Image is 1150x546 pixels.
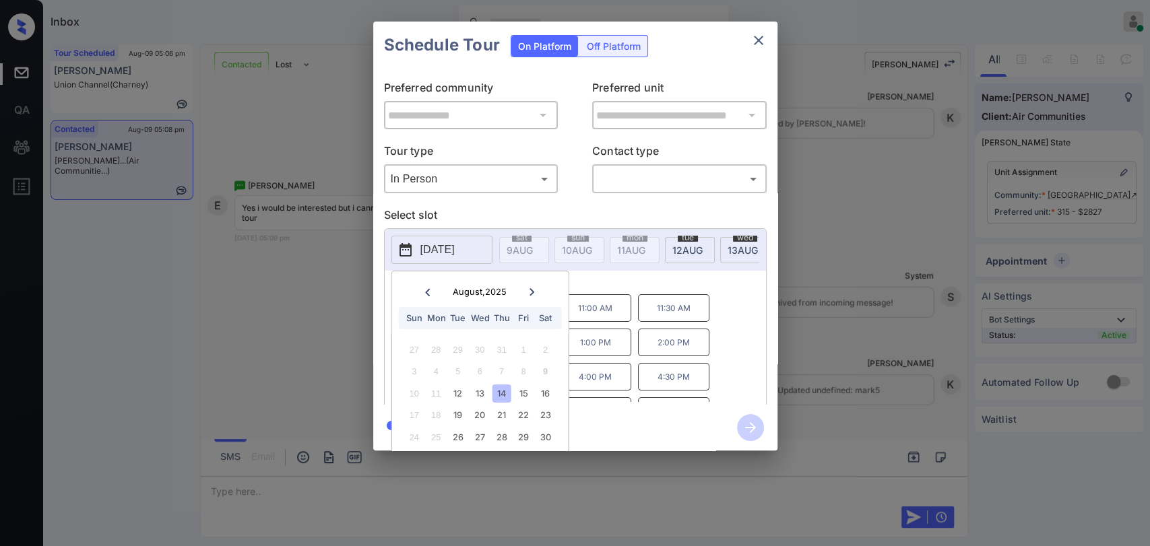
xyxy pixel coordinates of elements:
[384,79,558,101] p: Preferred community
[427,384,445,403] div: Not available Monday, August 11th, 2025
[471,384,489,403] div: Choose Wednesday, August 13th, 2025
[449,309,467,327] div: Tue
[745,27,772,54] button: close
[396,339,564,470] div: month 2025-08
[560,329,631,356] p: 1:00 PM
[387,168,555,190] div: In Person
[515,341,533,359] div: Not available Friday, August 1st, 2025
[638,329,709,356] p: 2:00 PM
[492,309,511,327] div: Thu
[638,294,709,322] p: 11:30 AM
[733,234,757,242] span: wed
[672,244,703,256] span: 12 AUG
[515,362,533,380] div: Not available Friday, August 8th, 2025
[405,309,423,327] div: Sun
[638,363,709,390] p: 4:30 PM
[560,363,631,390] p: 4:00 PM
[427,341,445,359] div: Not available Monday, July 28th, 2025
[665,237,715,263] div: date-select
[453,287,507,297] div: August , 2025
[511,36,578,57] div: On Platform
[405,341,423,359] div: Not available Sunday, July 27th, 2025
[420,242,455,258] p: [DATE]
[471,309,489,327] div: Wed
[515,309,533,327] div: Fri
[471,362,489,380] div: Not available Wednesday, August 6th, 2025
[427,362,445,380] div: Not available Monday, August 4th, 2025
[729,410,772,445] button: btn-next
[536,341,554,359] div: Not available Saturday, August 2nd, 2025
[592,79,767,101] p: Preferred unit
[536,362,554,380] div: Not available Saturday, August 9th, 2025
[391,236,492,264] button: [DATE]
[720,237,770,263] div: date-select
[638,397,709,425] p: 6:30 PM
[404,271,766,294] p: *Available time slots
[678,234,698,242] span: tue
[384,207,767,228] p: Select slot
[373,22,511,69] h2: Schedule Tour
[536,309,554,327] div: Sat
[492,384,511,403] div: Choose Thursday, August 14th, 2025
[471,341,489,359] div: Not available Wednesday, July 30th, 2025
[560,294,631,322] p: 11:00 AM
[592,143,767,164] p: Contact type
[405,384,423,403] div: Not available Sunday, August 10th, 2025
[728,244,758,256] span: 13 AUG
[449,341,467,359] div: Not available Tuesday, July 29th, 2025
[580,36,647,57] div: Off Platform
[427,309,445,327] div: Mon
[536,384,554,403] div: Choose Saturday, August 16th, 2025
[384,143,558,164] p: Tour type
[515,384,533,403] div: Choose Friday, August 15th, 2025
[449,384,467,403] div: Choose Tuesday, August 12th, 2025
[492,341,511,359] div: Not available Thursday, July 31st, 2025
[449,362,467,380] div: Not available Tuesday, August 5th, 2025
[560,397,631,425] p: 6:00 PM
[492,362,511,380] div: Not available Thursday, August 7th, 2025
[405,362,423,380] div: Not available Sunday, August 3rd, 2025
